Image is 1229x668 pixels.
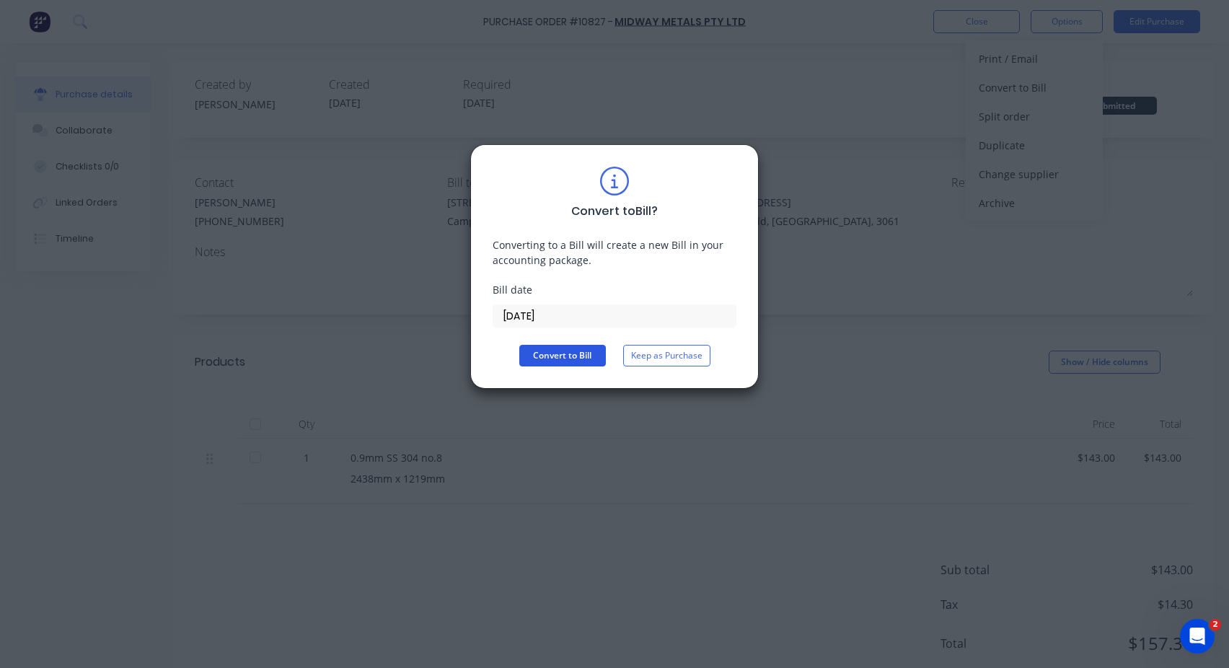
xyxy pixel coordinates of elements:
div: Bill date [493,282,736,297]
div: Converting to a Bill will create a new Bill in your accounting package. [493,237,736,268]
button: Convert to Bill [519,345,606,366]
div: Convert to Bill ? [571,203,658,220]
iframe: Intercom live chat [1180,619,1215,654]
span: 2 [1210,619,1221,630]
button: Keep as Purchase [623,345,710,366]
